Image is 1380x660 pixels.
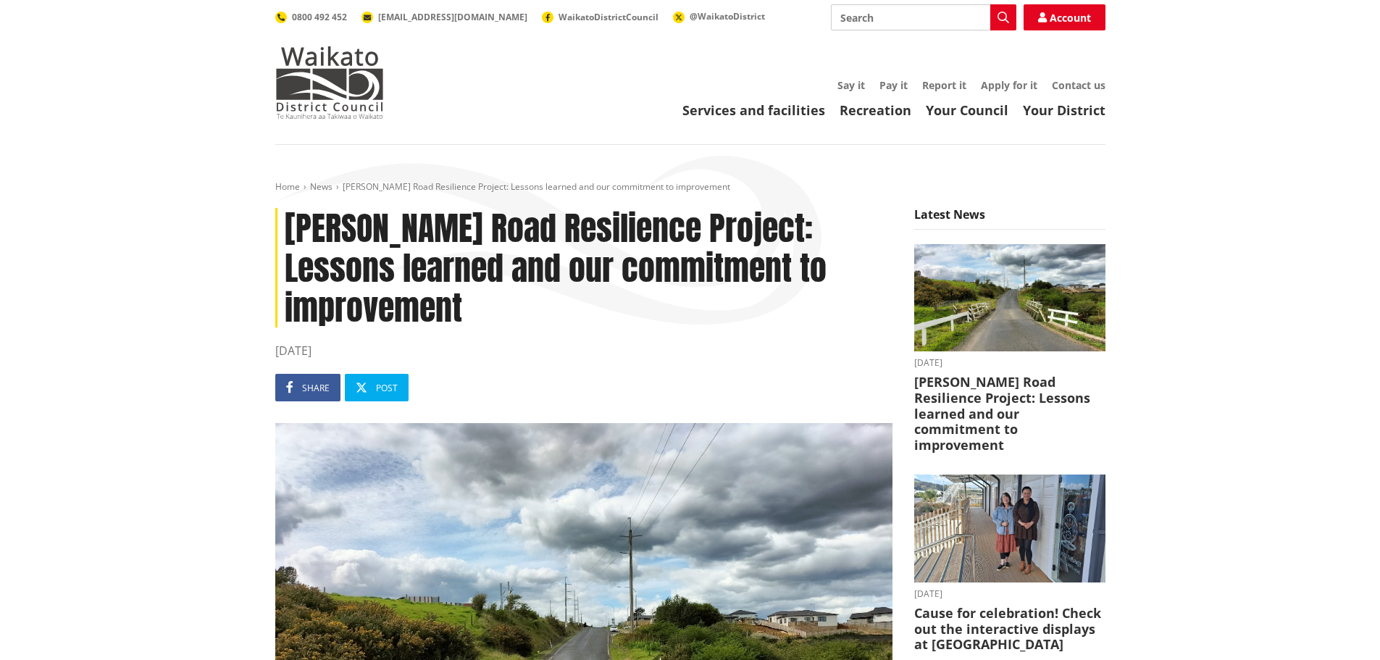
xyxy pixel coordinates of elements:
[690,10,765,22] span: @WaikatoDistrict
[914,244,1105,352] img: PR-21222 Huia Road Relience Munro Road Bridge
[840,101,911,119] a: Recreation
[292,11,347,23] span: 0800 492 452
[343,180,730,193] span: [PERSON_NAME] Road Resilience Project: Lessons learned and our commitment to improvement
[542,11,658,23] a: WaikatoDistrictCouncil
[345,374,409,401] a: Post
[914,375,1105,453] h3: [PERSON_NAME] Road Resilience Project: Lessons learned and our commitment to improvement
[275,180,300,193] a: Home
[914,606,1105,653] h3: Cause for celebration! Check out the interactive displays at [GEOGRAPHIC_DATA]
[914,475,1105,582] img: Huntly Museum - Debra Kane and Kristy Wilson
[275,374,340,401] a: Share
[673,10,765,22] a: @WaikatoDistrict
[837,78,865,92] a: Say it
[1024,4,1105,30] a: Account
[922,78,966,92] a: Report it
[831,4,1016,30] input: Search input
[914,244,1105,453] a: [DATE] [PERSON_NAME] Road Resilience Project: Lessons learned and our commitment to improvement
[1052,78,1105,92] a: Contact us
[914,359,1105,367] time: [DATE]
[981,78,1037,92] a: Apply for it
[1023,101,1105,119] a: Your District
[361,11,527,23] a: [EMAIL_ADDRESS][DOMAIN_NAME]
[275,208,892,328] h1: [PERSON_NAME] Road Resilience Project: Lessons learned and our commitment to improvement
[376,382,398,394] span: Post
[914,475,1105,652] a: [DATE] Cause for celebration! Check out the interactive displays at [GEOGRAPHIC_DATA]
[310,180,333,193] a: News
[275,11,347,23] a: 0800 492 452
[914,208,1105,230] h5: Latest News
[559,11,658,23] span: WaikatoDistrictCouncil
[926,101,1008,119] a: Your Council
[879,78,908,92] a: Pay it
[275,46,384,119] img: Waikato District Council - Te Kaunihera aa Takiwaa o Waikato
[682,101,825,119] a: Services and facilities
[275,342,892,359] time: [DATE]
[275,181,1105,193] nav: breadcrumb
[378,11,527,23] span: [EMAIL_ADDRESS][DOMAIN_NAME]
[302,382,330,394] span: Share
[914,590,1105,598] time: [DATE]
